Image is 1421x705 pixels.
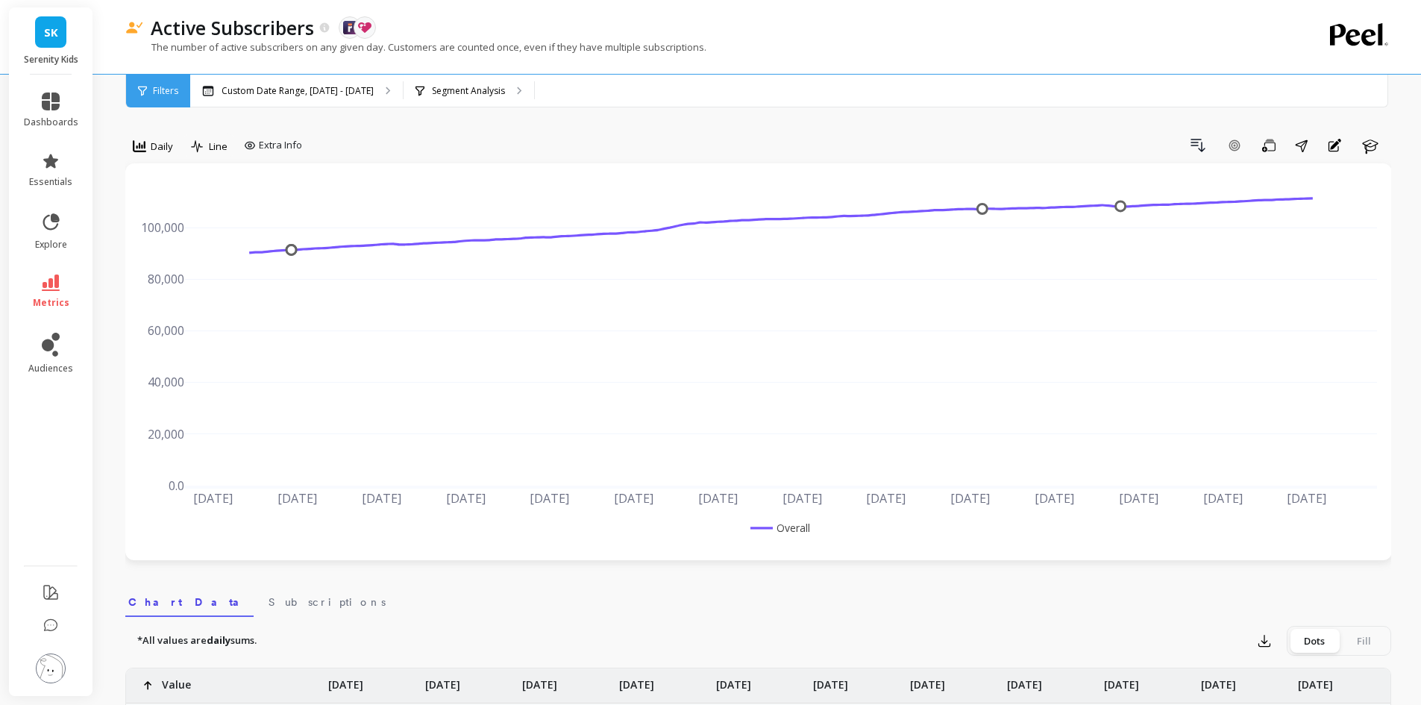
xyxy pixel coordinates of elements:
[1007,668,1042,692] p: [DATE]
[137,633,257,648] p: *All values are sums.
[1290,629,1339,653] div: Dots
[207,633,230,647] strong: daily
[29,176,72,188] span: essentials
[358,22,371,33] img: api.retextion.svg
[1339,629,1388,653] div: Fill
[35,239,67,251] span: explore
[125,40,706,54] p: The number of active subscribers on any given day. Customers are counted once, even if they have ...
[33,297,69,309] span: metrics
[209,140,228,154] span: Line
[1104,668,1139,692] p: [DATE]
[716,668,751,692] p: [DATE]
[328,668,363,692] p: [DATE]
[813,668,848,692] p: [DATE]
[910,668,945,692] p: [DATE]
[1201,668,1236,692] p: [DATE]
[125,22,143,34] img: header icon
[151,15,314,40] p: Active Subscribers
[24,116,78,128] span: dashboards
[125,583,1391,617] nav: Tabs
[522,668,557,692] p: [DATE]
[343,21,357,34] img: api.smartrr.svg
[151,140,173,154] span: Daily
[128,595,251,610] span: Chart Data
[269,595,386,610] span: Subscriptions
[619,668,654,692] p: [DATE]
[24,54,78,66] p: Serenity Kids
[28,363,73,375] span: audiences
[432,85,505,97] p: Segment Analysis
[44,24,58,41] span: SK
[36,654,66,683] img: profile picture
[1298,668,1333,692] p: [DATE]
[425,668,460,692] p: [DATE]
[153,85,178,97] span: Filters
[162,668,191,692] p: Value
[222,85,374,97] p: Custom Date Range, [DATE] - [DATE]
[259,138,302,153] span: Extra Info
